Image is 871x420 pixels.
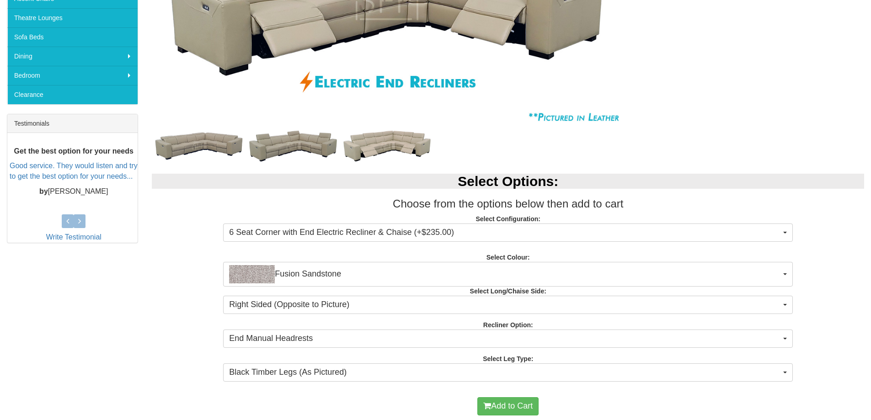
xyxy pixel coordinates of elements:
a: Theatre Lounges [7,8,138,27]
button: 6 Seat Corner with End Electric Recliner & Chaise (+$235.00) [223,223,793,242]
strong: Select Configuration: [476,215,540,223]
h3: Choose from the options below then add to cart [152,198,864,210]
a: Good service. They would listen and try to get the best option for your needs... [10,162,138,181]
a: Dining [7,47,138,66]
b: Select Options: [458,174,558,189]
button: Fusion SandstoneFusion Sandstone [223,262,793,287]
span: Fusion Sandstone [229,265,781,283]
span: 6 Seat Corner with End Electric Recliner & Chaise (+$235.00) [229,227,781,239]
strong: Select Leg Type: [483,355,533,362]
a: Write Testimonial [46,233,102,241]
img: Fusion Sandstone [229,265,275,283]
span: Black Timber Legs (As Pictured) [229,367,781,378]
div: Testimonials [7,114,138,133]
span: Right Sided (Opposite to Picture) [229,299,781,311]
p: [PERSON_NAME] [10,186,138,197]
strong: Select Long/Chaise Side: [470,287,546,295]
b: Get the best option for your needs [14,147,134,155]
button: End Manual Headrests [223,330,793,348]
button: Black Timber Legs (As Pictured) [223,363,793,382]
button: Right Sided (Opposite to Picture) [223,296,793,314]
b: by [39,187,48,195]
button: Add to Cart [477,397,539,415]
a: Bedroom [7,66,138,85]
a: Sofa Beds [7,27,138,47]
strong: Select Colour: [486,254,530,261]
strong: Recliner Option: [483,321,533,329]
a: Clearance [7,85,138,104]
span: End Manual Headrests [229,333,781,345]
